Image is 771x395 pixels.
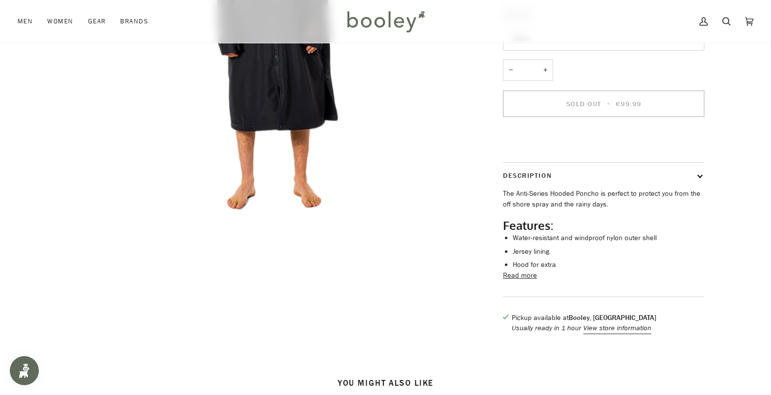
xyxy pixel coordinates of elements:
span: Gear [88,17,106,26]
button: Description [503,163,704,188]
span: Sold Out [566,99,602,109]
p: The Anti-Series Hooded Poncho is perfect to protect you from the off shore spray and the rainy days. [503,188,704,209]
span: Men [18,17,33,26]
h2: Features: [503,218,704,233]
span: Brands [120,17,148,26]
button: − [503,59,519,81]
img: Booley [343,7,428,36]
span: €99.99 [616,99,641,109]
button: Read more [503,270,537,281]
li: Hood for extra [513,260,704,270]
button: View store information [583,323,651,334]
strong: Booley, [GEOGRAPHIC_DATA] [569,313,656,322]
li: Water-resistant and windproof nylon outer shell [513,233,704,244]
p: Pickup available at [512,313,656,323]
span: Women [47,17,73,26]
iframe: Button to open loyalty program pop-up [10,356,39,385]
span: • [604,99,613,109]
button: Sold Out • €99.99 [503,91,704,117]
li: Jersey lining [513,246,704,257]
input: Quantity [503,59,553,81]
button: + [538,59,553,81]
p: Usually ready in 1 hour [512,323,656,334]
